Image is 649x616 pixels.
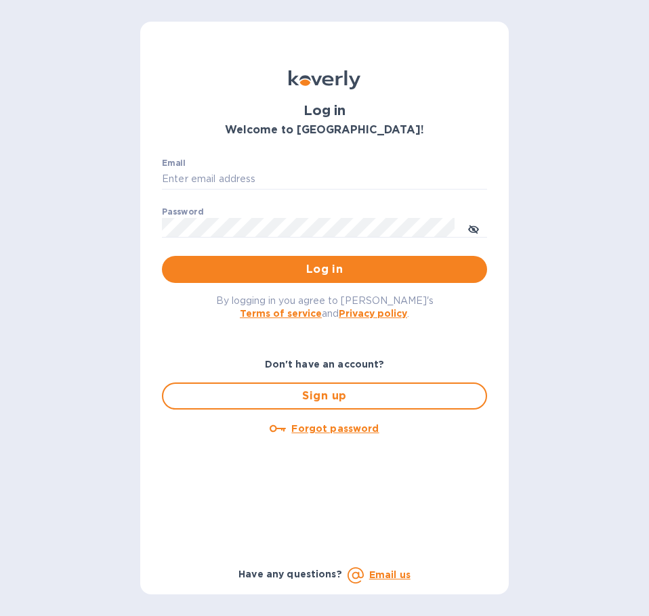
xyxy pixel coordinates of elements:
[240,308,322,319] a: Terms of service
[162,169,487,190] input: Enter email address
[162,103,487,118] h1: Log in
[460,215,487,242] button: toggle password visibility
[216,295,434,319] span: By logging in you agree to [PERSON_NAME]'s and .
[265,359,385,370] b: Don't have an account?
[162,256,487,283] button: Log in
[173,261,476,278] span: Log in
[339,308,407,319] a: Privacy policy
[162,124,487,137] h3: Welcome to [GEOGRAPHIC_DATA]!
[369,569,411,580] a: Email us
[162,160,186,168] label: Email
[162,382,487,410] button: Sign up
[238,569,342,579] b: Have any questions?
[289,70,360,89] img: Koverly
[162,208,203,216] label: Password
[291,423,379,434] u: Forgot password
[174,388,475,404] span: Sign up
